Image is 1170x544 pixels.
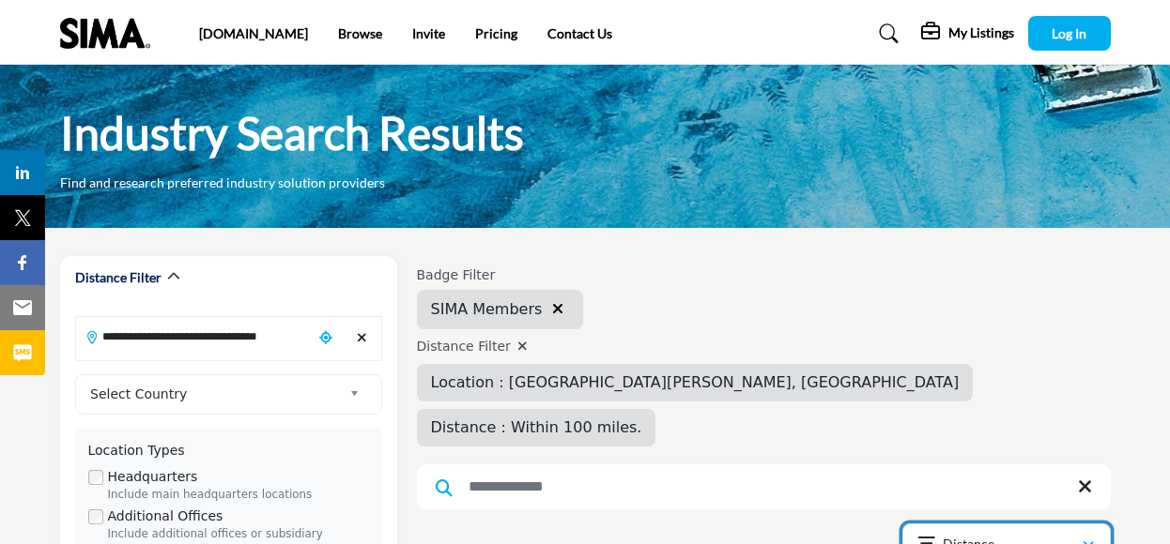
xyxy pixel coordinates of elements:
div: Include main headquarters locations [108,487,369,504]
div: My Listings [921,23,1014,45]
h4: Distance Filter [417,339,1111,355]
button: Log In [1028,16,1111,51]
span: SIMA Members [431,298,543,321]
a: Search [861,19,911,49]
h2: Distance Filter [75,268,162,287]
span: Distance : Within 100 miles. [431,418,642,436]
div: Location Types [88,441,369,461]
input: Search Keyword [417,464,1111,509]
span: Select Country [90,383,342,405]
a: Contact Us [547,25,612,41]
a: Browse [338,25,382,41]
h5: My Listings [948,24,1014,41]
span: Location : [GEOGRAPHIC_DATA][PERSON_NAME], [GEOGRAPHIC_DATA] [431,373,960,391]
span: Log In [1052,25,1086,41]
label: Additional Offices [108,506,223,526]
h6: Badge Filter [417,267,584,283]
a: Pricing [475,25,517,41]
img: Site Logo [60,18,160,49]
input: Search Location [76,318,313,355]
h1: Industry Search Results [60,104,524,162]
label: Headquarters [108,467,198,487]
a: [DOMAIN_NAME] [199,25,308,41]
p: Find and research preferred industry solution providers [60,174,385,192]
div: Clear search location [348,318,376,358]
a: Invite [412,25,445,41]
div: Choose your current location [312,318,339,358]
